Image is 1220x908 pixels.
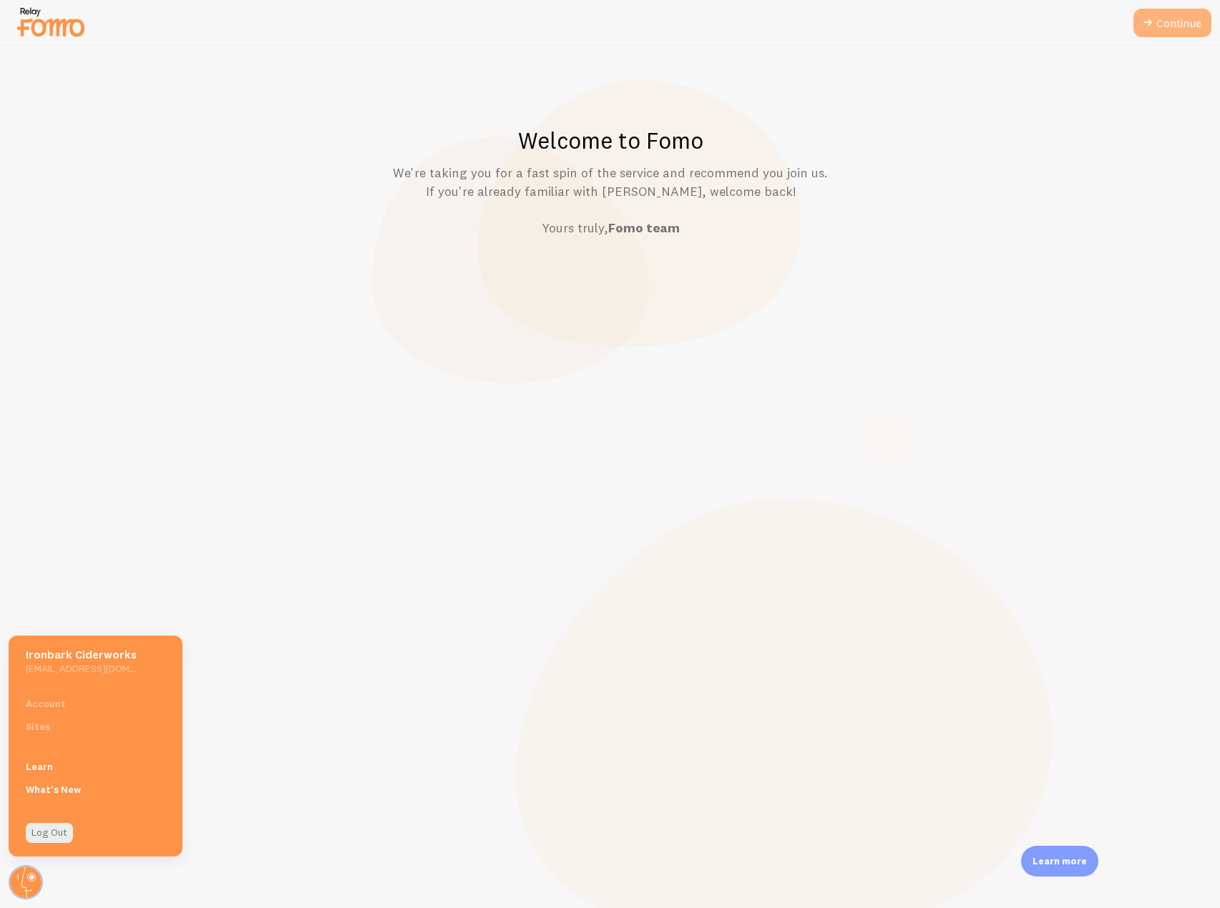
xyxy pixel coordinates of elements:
h1: Welcome to Fomo [35,126,1186,155]
p: Learn more [1033,854,1087,868]
a: Log Out [26,823,73,843]
h5: Ironbark Ciderworks [26,647,137,662]
div: Learn more [1021,846,1098,877]
img: fomo-relay-logo-orange.svg [15,4,87,40]
a: What's New [9,778,182,801]
strong: Fomo team [608,219,680,236]
h5: [EMAIL_ADDRESS][DOMAIN_NAME] [26,662,137,675]
p: We're taking you for a fast spin of the service and recommend you join us. If you're already fami... [35,164,1186,237]
a: Learn [9,755,182,778]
